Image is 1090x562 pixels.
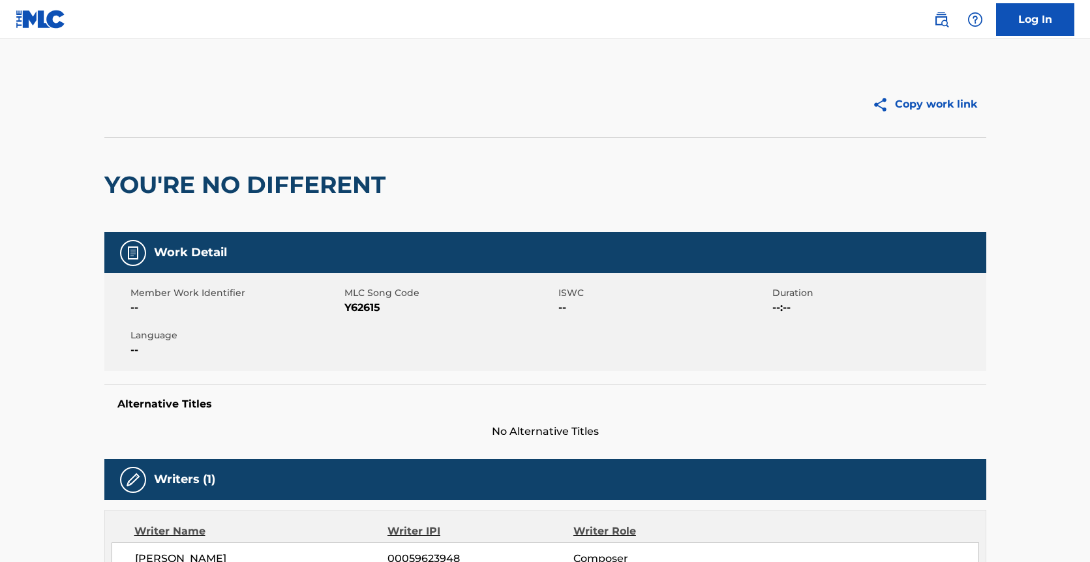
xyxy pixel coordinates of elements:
span: -- [558,300,769,316]
img: MLC Logo [16,10,66,29]
div: Writer IPI [387,524,573,539]
img: Work Detail [125,245,141,261]
span: No Alternative Titles [104,424,986,439]
h5: Alternative Titles [117,398,973,411]
span: -- [130,342,341,358]
span: Language [130,329,341,342]
div: Writer Name [134,524,388,539]
span: MLC Song Code [344,286,555,300]
h5: Work Detail [154,245,227,260]
span: ISWC [558,286,769,300]
h2: YOU'RE NO DIFFERENT [104,170,392,200]
button: Copy work link [863,88,986,121]
span: Member Work Identifier [130,286,341,300]
iframe: Chat Widget [1025,499,1090,562]
img: help [967,12,983,27]
a: Log In [996,3,1074,36]
div: Help [962,7,988,33]
span: --:-- [772,300,983,316]
img: search [933,12,949,27]
h5: Writers (1) [154,472,215,487]
a: Public Search [928,7,954,33]
span: -- [130,300,341,316]
img: Writers [125,472,141,488]
span: Y62615 [344,300,555,316]
span: Duration [772,286,983,300]
div: Writer Role [573,524,742,539]
img: Copy work link [872,96,895,113]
